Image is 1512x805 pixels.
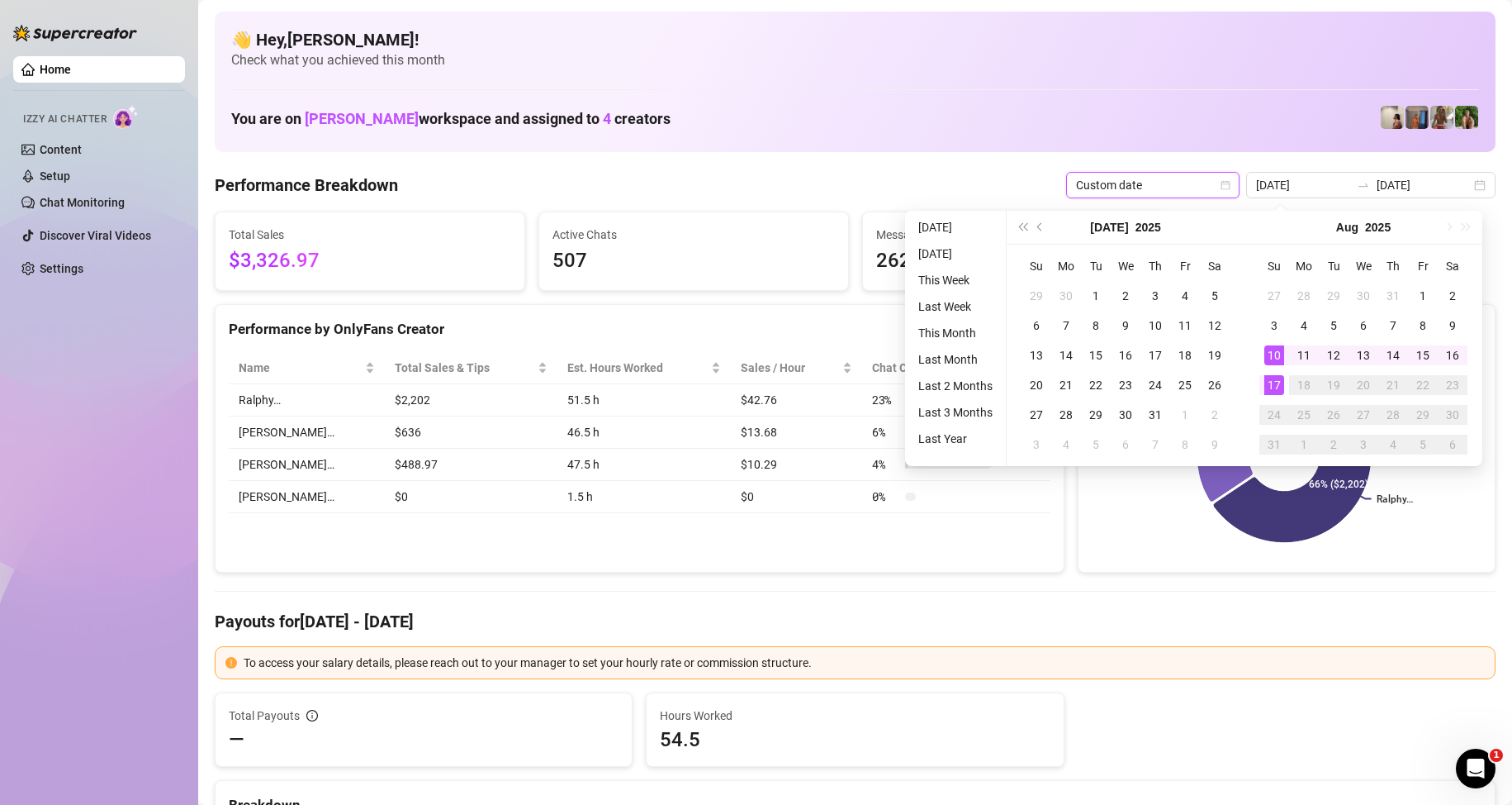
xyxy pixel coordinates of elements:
[1026,286,1046,306] div: 29
[557,417,731,449] td: 46.5 h
[1383,345,1403,365] div: 14
[244,654,1485,672] div: To access your salary details, please reach out to your manager to set your hourly rate or commis...
[1013,211,1031,244] button: Last year (Control + left)
[1353,375,1373,395] div: 20
[395,359,534,377] span: Total Sales & Tips
[1319,251,1348,281] th: Tu
[1324,316,1344,336] div: 5
[1205,286,1225,306] div: 5
[1056,405,1076,425] div: 28
[1116,286,1135,306] div: 2
[1377,176,1471,194] input: End date
[1294,316,1314,336] div: 4
[1116,405,1135,425] div: 30
[1140,311,1170,341] td: 2025-07-10
[1205,345,1225,365] div: 19
[1259,400,1289,430] td: 2025-08-24
[731,352,862,384] th: Sales / Hour
[229,384,385,417] td: Ralphy…
[1200,341,1230,370] td: 2025-07-19
[229,318,1050,341] div: Performance by OnlyFans Creator
[1259,430,1289,460] td: 2025-08-31
[1264,345,1284,365] div: 10
[1170,341,1200,370] td: 2025-07-18
[1430,106,1453,129] img: Nathaniel
[1348,341,1378,370] td: 2025-08-13
[1348,311,1378,341] td: 2025-08-06
[1408,370,1438,400] td: 2025-08-22
[1140,341,1170,370] td: 2025-07-17
[557,384,731,417] td: 51.5 h
[1438,251,1467,281] th: Sa
[1205,316,1225,336] div: 12
[1026,316,1046,336] div: 6
[1264,435,1284,455] div: 31
[1348,370,1378,400] td: 2025-08-20
[1264,316,1284,336] div: 3
[229,352,385,384] th: Name
[1031,211,1050,244] button: Previous month (PageUp)
[1140,400,1170,430] td: 2025-07-31
[1438,430,1467,460] td: 2025-09-06
[1383,405,1403,425] div: 28
[1405,106,1429,129] img: Wayne
[1259,251,1289,281] th: Su
[231,51,1479,69] span: Check what you achieved this month
[1413,375,1433,395] div: 22
[1081,400,1111,430] td: 2025-07-29
[912,244,999,264] li: [DATE]
[1200,311,1230,341] td: 2025-07-12
[1408,311,1438,341] td: 2025-08-08
[1438,311,1467,341] td: 2025-08-09
[306,710,318,722] span: info-circle
[1378,430,1408,460] td: 2025-09-04
[1443,316,1462,336] div: 9
[1170,430,1200,460] td: 2025-08-08
[1413,435,1433,455] div: 5
[1111,370,1140,400] td: 2025-07-23
[1021,281,1051,311] td: 2025-06-29
[1145,286,1165,306] div: 3
[1353,345,1373,365] div: 13
[912,270,999,290] li: This Week
[1319,311,1348,341] td: 2025-08-05
[231,28,1479,51] h4: 👋 Hey, [PERSON_NAME] !
[1081,370,1111,400] td: 2025-07-22
[1413,316,1433,336] div: 8
[1378,370,1408,400] td: 2025-08-21
[239,359,362,377] span: Name
[1319,400,1348,430] td: 2025-08-26
[1140,281,1170,311] td: 2025-07-03
[1026,435,1046,455] div: 3
[1021,430,1051,460] td: 2025-08-03
[872,488,898,506] span: 0 %
[1116,435,1135,455] div: 6
[1051,341,1081,370] td: 2025-07-14
[1221,180,1230,190] span: calendar
[1051,311,1081,341] td: 2025-07-07
[1086,316,1106,336] div: 8
[1170,311,1200,341] td: 2025-07-11
[1200,400,1230,430] td: 2025-08-02
[1145,405,1165,425] div: 31
[731,481,862,513] td: $0
[385,481,557,513] td: $0
[1259,341,1289,370] td: 2025-08-10
[1289,400,1319,430] td: 2025-08-25
[1264,286,1284,306] div: 27
[1086,345,1106,365] div: 15
[1111,281,1140,311] td: 2025-07-02
[1383,435,1403,455] div: 4
[1289,430,1319,460] td: 2025-09-01
[1200,430,1230,460] td: 2025-08-09
[1408,400,1438,430] td: 2025-08-29
[1413,345,1433,365] div: 15
[1086,435,1106,455] div: 5
[1205,435,1225,455] div: 9
[1116,345,1135,365] div: 16
[385,384,557,417] td: $2,202
[1408,341,1438,370] td: 2025-08-15
[215,610,1495,633] h4: Payouts for [DATE] - [DATE]
[1294,435,1314,455] div: 1
[1324,405,1344,425] div: 26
